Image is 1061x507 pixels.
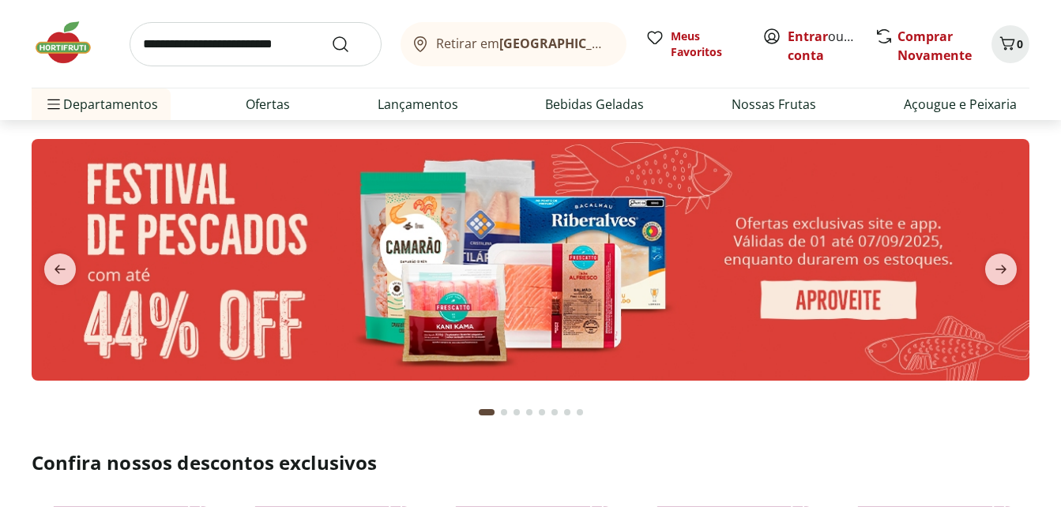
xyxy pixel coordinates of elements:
[331,35,369,54] button: Submit Search
[788,27,858,65] span: ou
[548,393,561,431] button: Go to page 6 from fs-carousel
[32,253,88,285] button: previous
[904,95,1017,114] a: Açougue e Peixaria
[788,28,875,64] a: Criar conta
[32,450,1029,475] h2: Confira nossos descontos exclusivos
[32,19,111,66] img: Hortifruti
[645,28,743,60] a: Meus Favoritos
[130,22,382,66] input: search
[1017,36,1023,51] span: 0
[671,28,743,60] span: Meus Favoritos
[561,393,574,431] button: Go to page 7 from fs-carousel
[401,22,626,66] button: Retirar em[GEOGRAPHIC_DATA]/[GEOGRAPHIC_DATA]
[436,36,611,51] span: Retirar em
[32,139,1029,381] img: pescados
[499,35,766,52] b: [GEOGRAPHIC_DATA]/[GEOGRAPHIC_DATA]
[378,95,458,114] a: Lançamentos
[788,28,828,45] a: Entrar
[510,393,523,431] button: Go to page 3 from fs-carousel
[973,253,1029,285] button: next
[732,95,816,114] a: Nossas Frutas
[44,85,158,123] span: Departamentos
[476,393,498,431] button: Current page from fs-carousel
[246,95,290,114] a: Ofertas
[991,25,1029,63] button: Carrinho
[545,95,644,114] a: Bebidas Geladas
[44,85,63,123] button: Menu
[498,393,510,431] button: Go to page 2 from fs-carousel
[536,393,548,431] button: Go to page 5 from fs-carousel
[897,28,972,64] a: Comprar Novamente
[523,393,536,431] button: Go to page 4 from fs-carousel
[574,393,586,431] button: Go to page 8 from fs-carousel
